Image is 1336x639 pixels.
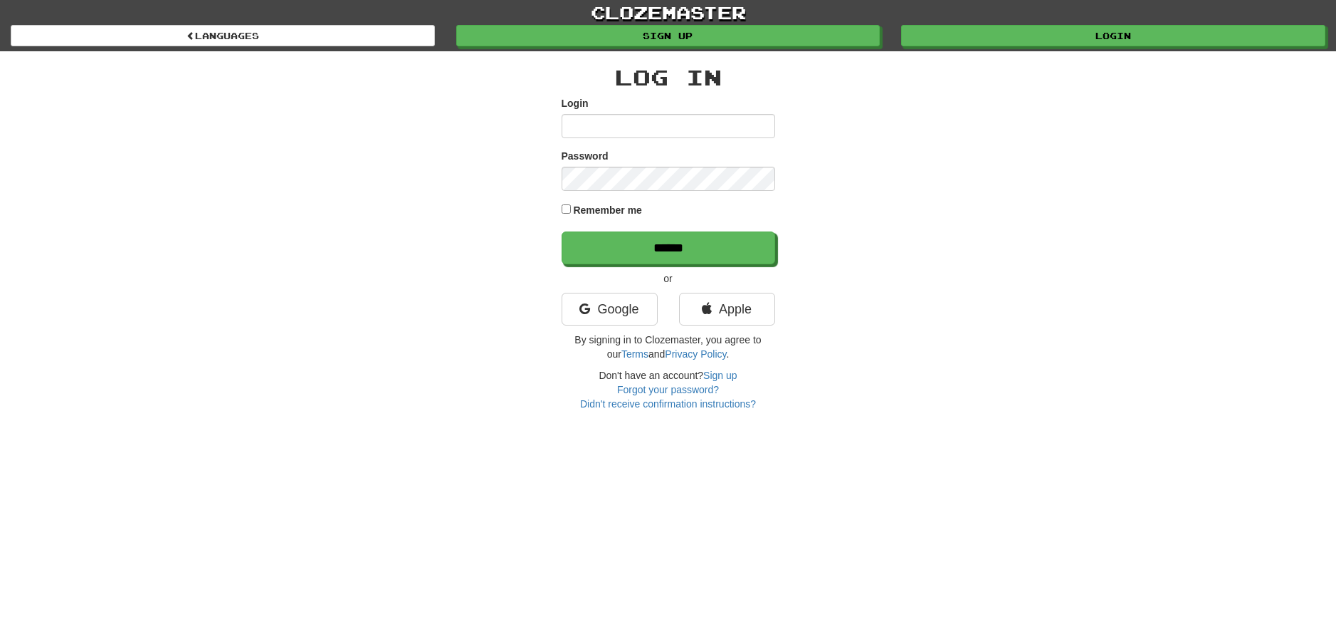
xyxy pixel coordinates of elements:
a: Login [901,25,1325,46]
div: Don't have an account? [562,368,775,411]
a: Sign up [703,370,737,381]
a: Didn't receive confirmation instructions? [580,398,756,410]
p: or [562,271,775,286]
a: Apple [679,293,775,326]
label: Remember me [573,203,642,217]
a: Forgot your password? [617,384,719,395]
label: Password [562,149,609,163]
h2: Log In [562,66,775,89]
a: Google [562,293,658,326]
a: Privacy Policy [665,348,726,360]
label: Login [562,96,589,110]
a: Terms [621,348,648,360]
a: Languages [11,25,435,46]
a: Sign up [456,25,880,46]
p: By signing in to Clozemaster, you agree to our and . [562,333,775,361]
